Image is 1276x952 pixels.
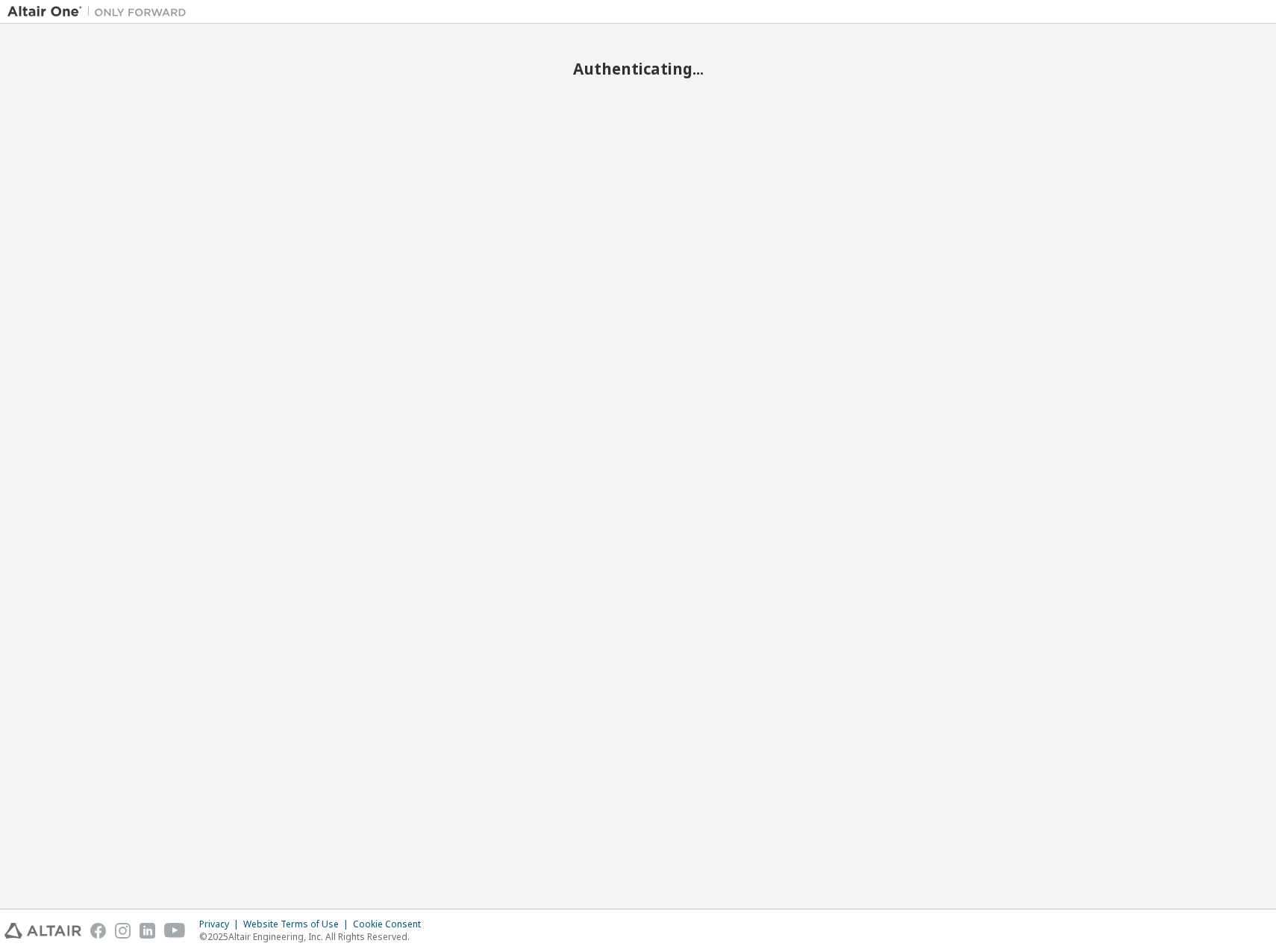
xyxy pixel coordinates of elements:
img: facebook.svg [90,923,106,939]
img: Altair One [7,4,194,19]
img: altair_logo.svg [4,923,81,939]
img: linkedin.svg [140,923,155,939]
img: instagram.svg [115,923,131,939]
p: © 2025 Altair Engineering, Inc. All Rights Reserved. [199,930,430,943]
img: youtube.svg [164,923,186,939]
div: Cookie Consent [353,918,430,930]
h2: Authenticating... [7,59,1269,78]
div: Website Terms of Use [243,918,353,930]
div: Privacy [199,918,243,930]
